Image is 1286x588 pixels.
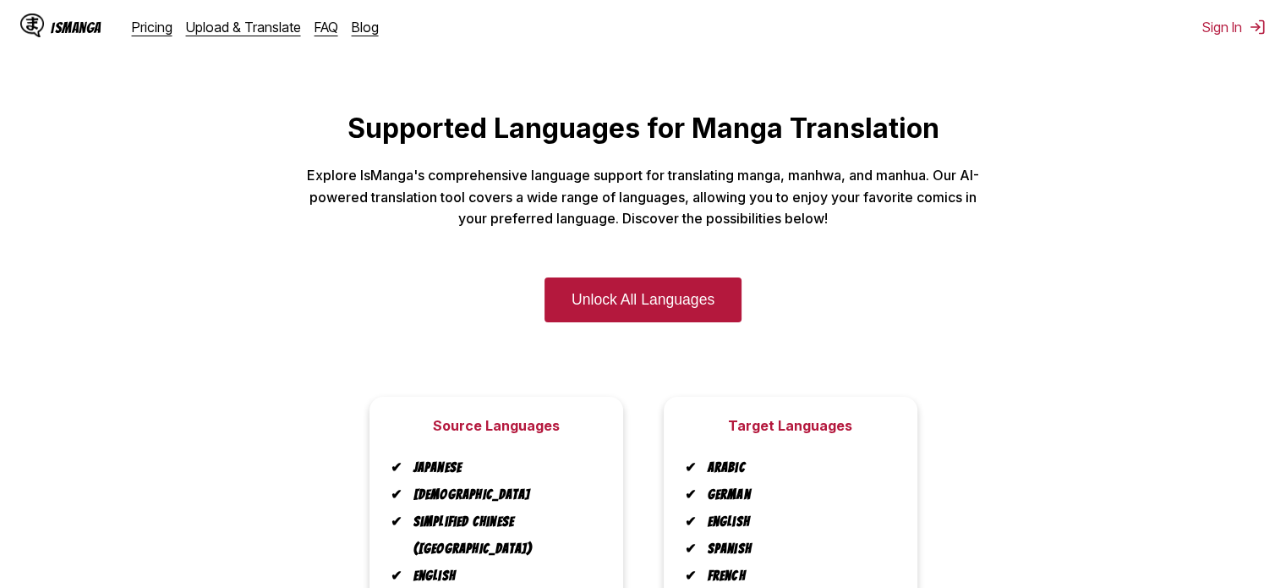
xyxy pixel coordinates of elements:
a: FAQ [315,19,338,36]
button: Sign In [1202,19,1266,36]
li: Arabic [698,454,897,481]
a: IsManga LogoIsManga [20,14,132,41]
li: [DEMOGRAPHIC_DATA] [403,481,603,508]
a: Blog [352,19,379,36]
p: Explore IsManga's comprehensive language support for translating manga, manhwa, and manhua. Our A... [305,165,982,230]
a: Unlock All Languages [544,278,742,322]
li: German [698,481,897,508]
li: Simplified Chinese ([GEOGRAPHIC_DATA]) [403,508,603,563]
a: Pricing [132,19,172,36]
li: English [698,508,897,536]
img: IsManga Logo [20,14,44,37]
h2: Source Languages [433,417,560,434]
li: Spanish [698,536,897,563]
a: Upload & Translate [186,19,301,36]
li: Japanese [403,454,603,481]
h1: Supported Languages for Manga Translation [14,112,1272,145]
div: IsManga [51,19,101,36]
img: Sign out [1249,19,1266,36]
h2: Target Languages [728,417,852,434]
